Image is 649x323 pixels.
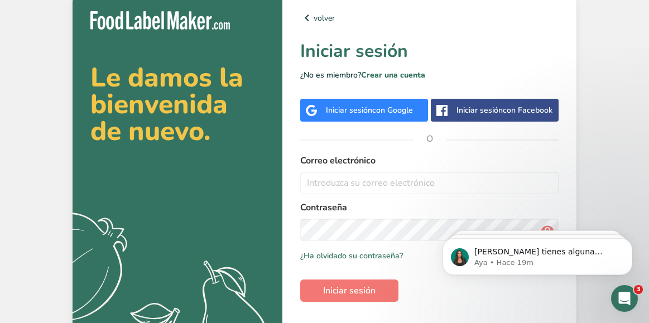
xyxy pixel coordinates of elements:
[300,201,559,214] label: Contraseña
[300,250,403,262] a: ¿Ha olvidado su contraseña?
[456,104,552,116] div: Iniciar sesión
[300,279,398,302] button: Iniciar sesión
[323,284,376,297] span: Iniciar sesión
[503,105,552,115] span: con Facebook
[300,69,559,81] p: ¿No es miembro?
[413,122,446,156] span: O
[300,172,559,194] input: Introduzca su correo electrónico
[426,215,649,293] iframe: Intercom notifications mensaje
[372,105,413,115] span: con Google
[300,11,559,25] a: volver
[300,154,559,167] label: Correo electrónico
[90,11,230,30] img: Food Label Maker
[90,64,265,144] h2: Le damos la bienvenida de nuevo.
[326,104,413,116] div: Iniciar sesión
[300,38,559,65] h1: Iniciar sesión
[611,285,638,312] iframe: Intercom live chat
[634,285,643,294] span: 3
[361,70,425,80] a: Crear una cuenta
